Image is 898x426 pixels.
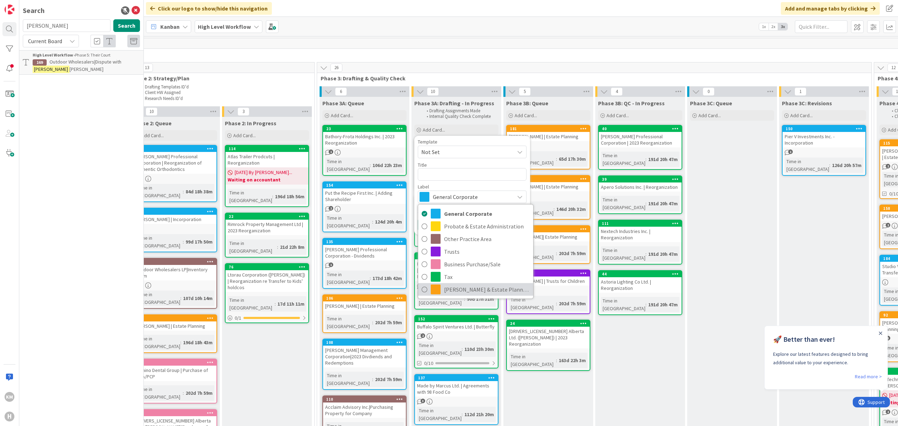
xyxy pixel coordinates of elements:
[136,234,183,249] div: Time in [GEOGRAPHIC_DATA]
[134,321,216,331] div: [PERSON_NAME] | Estate Planning
[228,176,306,183] b: Waiting on accountant
[137,146,216,151] div: 177
[781,2,880,15] div: Add and manage tabs by clicking
[507,176,590,182] div: 101
[556,249,557,257] span: :
[329,149,333,154] span: 1
[133,145,217,202] a: 177[PERSON_NAME] Professional Corporation | Reorganization of Authentic OrthodonticsTime in [GEOG...
[138,84,307,90] li: Drafting Templates ID'd
[323,132,406,147] div: Bathory-Frota Holdings Inc. | 2023 Reorganization
[141,132,164,139] span: Add Card...
[418,220,533,233] a: Probate & Estate Administration
[226,213,308,220] div: 22
[507,270,590,277] div: 52
[335,87,347,96] span: 6
[323,339,406,346] div: 108
[506,125,590,169] a: 181[PERSON_NAME] | Estate PlanningTime in [GEOGRAPHIC_DATA]:65d 17h 30m
[645,200,646,207] span: :
[424,360,433,367] span: 0/10
[599,277,682,293] div: Astoria Lighting Co Ltd. | Reorganization
[782,125,866,176] a: 150Pier V Investments Inc. - IncorporationTime in [GEOGRAPHIC_DATA]:126d 20h 57m
[141,64,153,72] span: 13
[444,259,530,269] span: Business Purchase/Sale
[322,100,364,107] span: Phase 3A: Queue
[33,52,140,58] div: Phase 5: Their Court
[134,315,216,321] div: 48
[371,161,404,169] div: 106d 22h 23m
[607,112,629,119] span: Add Card...
[226,264,308,292] div: 76Ltorau Corporation ([PERSON_NAME]) | Reorganization re Transfer to Kids' holdcos
[226,270,308,292] div: Ltorau Corporation ([PERSON_NAME]) | Reorganization re Transfer to Kids' holdcos
[415,253,498,259] div: 21
[795,20,847,33] input: Quick Filter...
[9,9,115,24] div: 🚀 Better than ever!
[556,357,557,364] span: :
[133,258,217,309] a: 164Outdoor Wholesalers LP|Inventory ClaimTime in [GEOGRAPHIC_DATA]:107d 10h 14m
[556,300,557,307] span: :
[830,161,863,169] div: 126d 20h 57m
[557,249,588,257] div: 202d 7h 59m
[415,381,498,397] div: Made by Marcus Ltd. | Agreements with 98 Food Co
[510,271,590,276] div: 52
[134,366,216,381] div: Kamino Dental Group | Purchase of MCA/PCP
[418,317,498,321] div: 152
[509,151,556,167] div: Time in [GEOGRAPHIC_DATA]
[507,226,590,232] div: 51
[226,264,308,270] div: 76
[278,243,306,251] div: 21d 22h 8m
[611,87,623,96] span: 4
[9,24,115,41] div: Explore our latest features designed to bring additional value to your experience.
[646,155,679,163] div: 191d 20h 47m
[602,272,682,277] div: 44
[509,353,556,368] div: Time in [GEOGRAPHIC_DATA]
[433,192,511,202] span: General Corporate
[134,410,216,416] div: 19
[598,220,682,265] a: 111Nextech Industries Inc. | ReorganizationTime in [GEOGRAPHIC_DATA]:191d 20h 47m
[228,296,275,312] div: Time in [GEOGRAPHIC_DATA]
[325,372,372,387] div: Time in [GEOGRAPHIC_DATA]
[228,239,277,255] div: Time in [GEOGRAPHIC_DATA]
[136,385,183,401] div: Time in [GEOGRAPHIC_DATA]
[415,316,498,331] div: 152Buffalo Spirit Ventures Ltd. | Butterfly
[507,232,590,241] div: [PERSON_NAME]| Estate Planning
[198,23,251,30] b: High Level Workflow
[370,161,371,169] span: :
[418,207,533,220] a: General Corporate
[417,341,462,357] div: Time in [GEOGRAPHIC_DATA]
[507,320,590,327] div: 24
[418,271,533,283] a: Tax
[646,301,679,308] div: 191d 20h 47m
[133,208,217,252] a: 168[PERSON_NAME] | IncorporationTime in [GEOGRAPHIC_DATA]:99d 17h 50m
[226,213,308,235] div: 22Rimrock Property Management Ltd | 2023 Reorganization
[507,126,590,141] div: 181[PERSON_NAME] | Estate Planning
[183,238,184,246] span: :
[322,339,407,390] a: 108[PERSON_NAME] Management Corporation|2023 Divdiends and RedemptionsTime in [GEOGRAPHIC_DATA]:2...
[322,181,407,232] a: 154Put the Recipe First Inc. | Adding ShareholderTime in [GEOGRAPHIC_DATA]:124d 20h 4m
[444,272,530,282] span: Tax
[235,169,292,176] span: [DATE] By [PERSON_NAME]...
[322,294,407,333] a: 106[PERSON_NAME] | Estate PlanningTime in [GEOGRAPHIC_DATA]:202d 7h 59m
[160,22,180,31] span: Kanban
[598,270,682,315] a: 44Astoria Lighting Co Ltd. | ReorganizationTime in [GEOGRAPHIC_DATA]:191d 20h 47m
[323,295,406,311] div: 106[PERSON_NAME] | Estate Planning
[510,321,590,326] div: 24
[414,252,498,309] a: 21RSM Investments Ltd. / [PERSON_NAME] | Tax Analysis of Potential Real Property SaleTime in [GEO...
[326,340,406,345] div: 108
[414,374,498,425] a: 137Made by Marcus Ltd. | Agreements with 98 Food CoTime in [GEOGRAPHIC_DATA]:112d 21h 20m
[886,410,890,414] span: 2
[229,265,308,269] div: 76
[507,176,590,191] div: 101[PERSON_NAME] | Estate Planning
[23,19,110,32] input: Search for title...
[698,112,721,119] span: Add Card...
[507,320,590,348] div: 24[DRIVERS_LICENSE_NUMBER] Alberta Ltd. ([PERSON_NAME]) | 2023 Reorganization
[599,227,682,242] div: Nextech Industries Inc. | Reorganization
[507,226,590,241] div: 51[PERSON_NAME]| Estate Planning
[417,228,464,244] div: Time in [GEOGRAPHIC_DATA]
[645,250,646,258] span: :
[599,132,682,147] div: [PERSON_NAME] Professional Corporation | 2023 Reorganization
[769,23,778,30] span: 2x
[323,396,406,402] div: 110
[28,38,62,45] span: Current Board
[417,407,462,422] div: Time in [GEOGRAPHIC_DATA]
[507,132,590,141] div: [PERSON_NAME] | Estate Planning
